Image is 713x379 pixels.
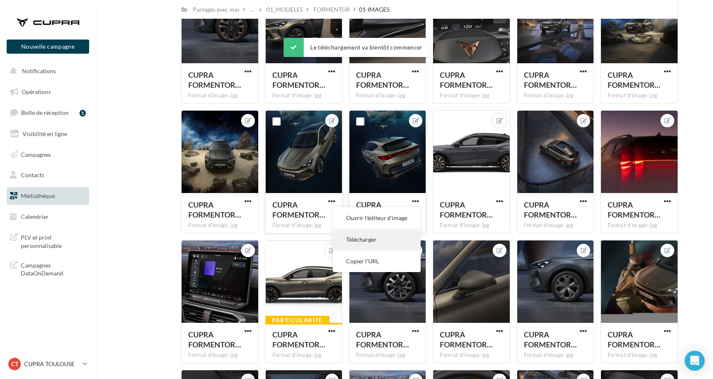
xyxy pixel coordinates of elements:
[80,110,86,116] div: 1
[272,330,325,349] span: CUPRA FORMENTOR PA 039
[608,352,671,359] div: Format d'image: jpg
[333,229,421,250] button: Télécharger
[608,70,661,89] span: CUPRA FORMENTOR PA 165
[272,92,335,99] div: Format d'image: jpg
[188,70,241,89] span: CUPRA FORMENTOR PA 024
[440,330,493,349] span: CUPRA FORMENTOR PA 028
[21,260,86,277] span: Campagnes DataOnDemand
[524,352,587,359] div: Format d'image: jpg
[5,228,91,253] a: PLV et print personnalisable
[608,222,671,229] div: Format d'image: jpg
[21,151,51,158] span: Campagnes
[5,146,91,163] a: Campagnes
[188,200,241,219] span: CUPRA FORMENTOR PA 166
[193,5,239,14] div: Partagés avec moi
[21,171,44,178] span: Contacts
[356,200,409,219] span: CUPRA FORMENTOR PA 117
[5,62,87,80] button: Notifications
[440,92,503,99] div: Format d'image: jpg
[356,352,419,359] div: Format d'image: jpg
[188,330,241,349] span: CUPRA FORMENTOR PA 077
[188,92,251,99] div: Format d'image: jpg
[524,222,587,229] div: Format d'image: jpg
[188,222,251,229] div: Format d'image: jpg
[440,222,503,229] div: Format d'image: jpg
[356,70,409,89] span: CUPRA FORMENTOR PA 154
[608,200,661,219] span: CUPRA FORMENTOR PA 056
[524,330,577,349] span: CUPRA FORMENTOR PA 020
[284,38,429,57] div: Le téléchargement va bientôt commencer
[21,213,49,220] span: Calendrier
[356,92,419,99] div: Format d'image: jpg
[21,192,55,199] span: Médiathèque
[524,200,577,219] span: CUPRA FORMENTOR PA 009
[524,92,587,99] div: Format d'image: jpg
[5,83,91,101] a: Opérations
[356,330,409,349] span: CUPRA FORMENTOR PA 021
[7,356,89,372] a: CT CUPRA TOULOUSE
[267,5,303,14] div: 01_MODELES
[7,40,89,54] button: Nouvelle campagne
[5,256,91,281] a: Campagnes DataOnDemand
[249,4,256,15] div: ...
[5,187,91,205] a: Médiathèque
[272,222,335,229] div: Format d'image: jpg
[333,207,421,229] button: Ouvrir l'éditeur d'image
[22,130,67,137] span: Visibilité en ligne
[608,330,661,349] span: CUPRA FORMENTOR PA 175
[188,352,251,359] div: Format d'image: jpg
[5,125,91,143] a: Visibilité en ligne
[272,70,325,89] span: CUPRA FORMENTOR PA 127
[22,88,51,95] span: Opérations
[440,70,493,89] span: CUPRA FORMENTOR PA 178
[359,5,389,14] div: 01-IMAGES
[333,250,421,272] button: Copier l'URL
[5,166,91,184] a: Contacts
[314,5,350,14] div: FORMENTOR
[608,92,671,99] div: Format d'image: jpg
[440,200,493,219] span: CUPRA FORMENTOR PA 107
[440,352,503,359] div: Format d'image: jpg
[685,351,705,371] div: Open Intercom Messenger
[21,109,69,116] span: Boîte de réception
[5,208,91,225] a: Calendrier
[272,352,335,359] div: Format d'image: jpg
[272,200,325,219] span: CUPRA FORMENTOR PA 115
[524,70,577,89] span: CUPRA FORMENTOR PA 001
[22,67,56,74] span: Notifications
[11,360,18,368] span: CT
[21,232,86,250] span: PLV et print personnalisable
[24,360,80,368] p: CUPRA TOULOUSE
[265,316,329,325] div: Particularité
[5,104,91,121] a: Boîte de réception1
